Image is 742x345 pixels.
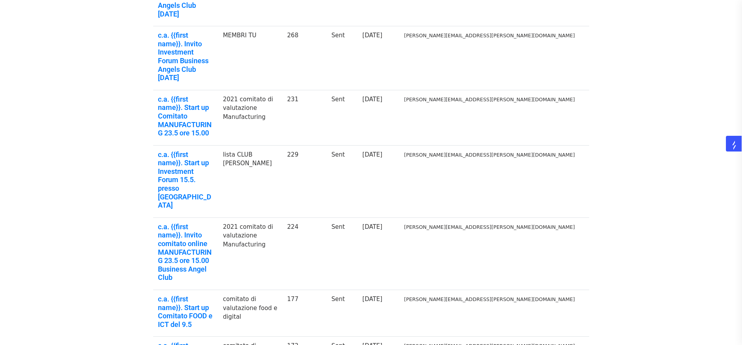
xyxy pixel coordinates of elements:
[404,224,575,230] small: [PERSON_NAME][EMAIL_ADDRESS][PERSON_NAME][DOMAIN_NAME]
[218,145,282,217] td: lista CLUB [PERSON_NAME]
[703,307,742,345] div: Widget chat
[218,290,282,337] td: comitato di valutazione food e digital
[731,141,737,150] img: salesgear logo
[404,152,575,158] small: [PERSON_NAME][EMAIL_ADDRESS][PERSON_NAME][DOMAIN_NAME]
[363,96,383,103] a: [DATE]
[282,90,327,145] td: 231
[218,90,282,145] td: 2021 comitato di valutazione Manufacturing
[404,33,575,38] small: [PERSON_NAME][EMAIL_ADDRESS][PERSON_NAME][DOMAIN_NAME]
[327,26,358,90] td: Sent
[363,151,383,158] a: [DATE]
[218,217,282,290] td: 2021 comitato di valutazione Manufacturing
[218,26,282,90] td: MEMBRI TU
[327,145,358,217] td: Sent
[158,223,214,282] a: c.a. {{first name}}. Invito comitato online MANUFACTURING 23.5 ore 15.00 Business Angel Club
[404,296,575,302] small: [PERSON_NAME][EMAIL_ADDRESS][PERSON_NAME][DOMAIN_NAME]
[363,32,383,39] a: [DATE]
[404,97,575,102] small: [PERSON_NAME][EMAIL_ADDRESS][PERSON_NAME][DOMAIN_NAME]
[327,290,358,337] td: Sent
[363,296,383,303] a: [DATE]
[703,307,742,345] iframe: Chat Widget
[282,145,327,217] td: 229
[327,217,358,290] td: Sent
[282,290,327,337] td: 177
[158,150,214,210] a: c.a. {{first name}}. Start up Investment Forum 15.5. presso [GEOGRAPHIC_DATA]
[282,217,327,290] td: 224
[282,26,327,90] td: 268
[158,295,214,329] a: c.a. {{first name}}. Start up Comitato FOOD e ICT del 9.5
[327,90,358,145] td: Sent
[158,31,214,82] a: c.a. {{first name}}. Invito Investment Forum Business Angels Club [DATE]
[158,95,214,137] a: c.a. {{first name}}. Start up Comitato MANUFACTURING 23.5 ore 15.00
[363,223,383,230] a: [DATE]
